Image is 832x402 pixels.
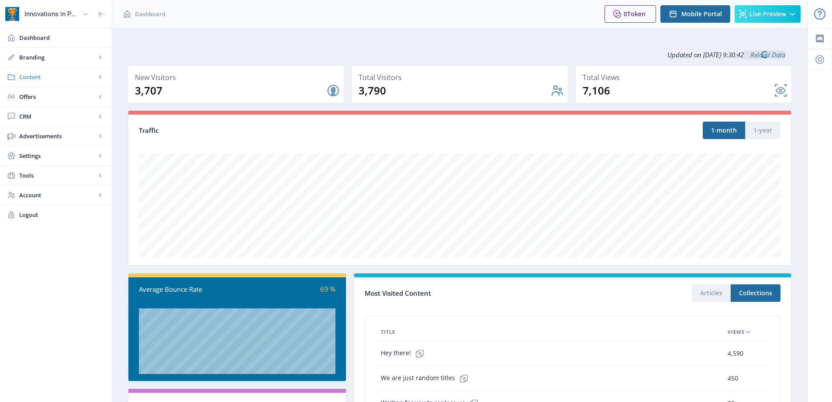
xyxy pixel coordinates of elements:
img: app-icon.png [5,7,19,21]
span: Settings [19,151,96,160]
span: 4,590 [728,348,743,359]
span: Account [19,191,96,199]
span: Offers [19,92,96,101]
button: 1-year [745,122,780,139]
div: Total Views [583,71,788,84]
span: 450 [728,373,738,384]
span: Dashboard [19,33,105,42]
button: Articles [692,284,731,302]
span: 69 % [320,284,335,294]
span: We are just random titles [381,370,473,387]
span: Views [728,327,745,337]
span: Advertisements [19,132,96,140]
div: Innovations in Pharmaceutical Technology (IPT) [24,4,79,24]
button: Live Preview [735,5,801,23]
div: Updated on [DATE] 9:30:42 [128,44,792,66]
div: Most Visited Content [365,287,573,300]
div: Total Visitors [359,71,564,84]
span: Dashboard [135,10,166,18]
button: 1-month [703,122,745,139]
div: New Visitors [135,71,340,84]
div: 7,106 [583,84,774,98]
span: Content [19,73,96,81]
button: Collections [731,284,780,302]
span: Token [627,10,646,18]
a: Reload Data [744,50,785,59]
div: 3,707 [135,84,326,98]
div: 3,790 [359,84,550,98]
span: Mobile Portal [681,10,722,17]
span: Branding [19,53,96,62]
span: Logout [19,210,105,219]
span: Title [381,327,395,337]
span: Tools [19,171,96,180]
button: 0Token [604,5,656,23]
button: Mobile Portal [660,5,730,23]
div: Traffic [139,126,460,136]
span: CRM [19,112,96,121]
div: Average Bounce Rate [139,284,237,294]
span: Live Preview [749,10,786,17]
span: Hey there! [381,345,428,362]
